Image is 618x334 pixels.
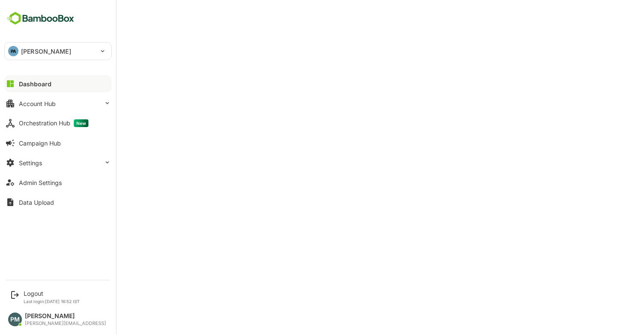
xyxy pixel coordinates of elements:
div: [PERSON_NAME] [25,313,106,320]
div: Orchestration Hub [19,119,88,127]
button: Account Hub [4,95,112,112]
button: Admin Settings [4,174,112,191]
div: Campaign Hub [19,140,61,147]
div: Settings [19,159,42,167]
span: New [74,119,88,127]
p: [PERSON_NAME] [21,47,71,56]
button: Orchestration HubNew [4,115,112,132]
div: Account Hub [19,100,56,107]
div: PA[PERSON_NAME] [5,43,111,60]
div: PA [8,46,18,56]
div: Data Upload [19,199,54,206]
div: [PERSON_NAME][EMAIL_ADDRESS] [25,321,106,326]
button: Settings [4,154,112,171]
img: BambooboxFullLogoMark.5f36c76dfaba33ec1ec1367b70bb1252.svg [4,10,77,27]
p: Last login: [DATE] 16:52 IST [24,299,80,304]
div: Admin Settings [19,179,62,186]
div: PM [8,313,22,326]
button: Data Upload [4,194,112,211]
div: Dashboard [19,80,51,88]
button: Dashboard [4,75,112,92]
div: Logout [24,290,80,297]
button: Campaign Hub [4,134,112,152]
